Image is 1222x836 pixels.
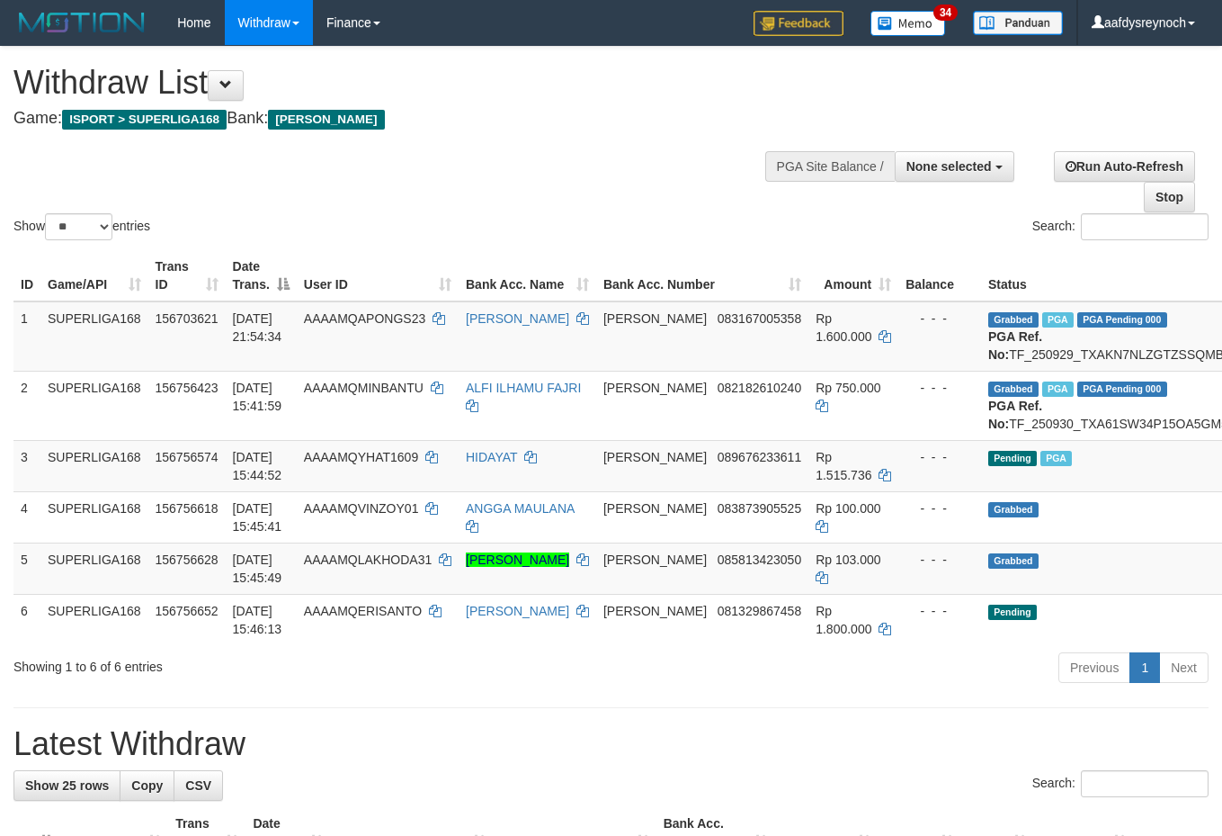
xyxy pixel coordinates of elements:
button: None selected [895,151,1014,182]
td: 4 [13,491,40,543]
div: Showing 1 to 6 of 6 entries [13,651,495,676]
td: SUPERLIGA168 [40,543,148,594]
img: panduan.png [973,11,1063,35]
span: PGA Pending [1077,382,1167,397]
td: 1 [13,301,40,372]
a: [PERSON_NAME] [466,553,569,567]
span: Copy 082182610240 to clipboard [718,381,801,395]
span: AAAAMQYHAT1609 [304,450,418,464]
div: - - - [905,602,974,620]
select: Showentries [45,213,112,240]
div: - - - [905,448,974,466]
span: Copy [131,778,163,793]
label: Search: [1032,213,1209,240]
td: SUPERLIGA168 [40,440,148,491]
span: 156756652 [156,604,219,618]
td: 6 [13,594,40,645]
input: Search: [1081,213,1209,240]
span: Copy 089676233611 to clipboard [718,450,801,464]
div: PGA Site Balance / [765,151,895,182]
span: Grabbed [988,382,1039,397]
a: [PERSON_NAME] [466,604,569,618]
div: - - - [905,310,974,328]
div: - - - [905,551,974,569]
span: [PERSON_NAME] [603,501,707,516]
span: Grabbed [988,553,1039,569]
span: None selected [906,159,992,174]
td: 3 [13,440,40,491]
span: [DATE] 15:41:59 [233,381,282,413]
td: 5 [13,543,40,594]
b: PGA Ref. No: [988,399,1042,431]
span: Grabbed [988,312,1039,328]
span: 156703621 [156,311,219,326]
td: SUPERLIGA168 [40,491,148,543]
span: [PERSON_NAME] [603,381,707,395]
img: Button%20Memo.svg [870,11,946,36]
span: 156756618 [156,501,219,516]
span: [DATE] 15:45:41 [233,501,282,534]
a: [PERSON_NAME] [466,311,569,326]
a: HIDAYAT [466,450,517,464]
span: [PERSON_NAME] [603,553,707,567]
td: SUPERLIGA168 [40,371,148,440]
span: Copy 083873905525 to clipboard [718,501,801,516]
span: Copy 083167005358 to clipboard [718,311,801,326]
h1: Withdraw List [13,65,797,101]
span: CSV [185,778,211,793]
a: CSV [174,770,223,801]
span: 156756423 [156,381,219,395]
span: AAAAMQERISANTO [304,604,422,618]
img: Feedback.jpg [754,11,843,36]
span: Marked by aafchhiseyha [1042,312,1074,328]
a: Copy [120,770,174,801]
th: Amount: activate to sort column ascending [808,250,898,301]
span: Pending [988,605,1037,620]
a: Stop [1144,182,1195,212]
td: SUPERLIGA168 [40,594,148,645]
a: 1 [1129,652,1160,683]
td: 2 [13,371,40,440]
span: ISPORT > SUPERLIGA168 [62,110,227,130]
th: Bank Acc. Number: activate to sort column ascending [596,250,808,301]
img: MOTION_logo.png [13,9,150,36]
span: [DATE] 15:45:49 [233,553,282,585]
td: SUPERLIGA168 [40,301,148,372]
th: Trans ID: activate to sort column ascending [148,250,226,301]
span: Copy 085813423050 to clipboard [718,553,801,567]
span: [PERSON_NAME] [268,110,384,130]
span: Marked by aafsoumeymey [1042,382,1074,397]
span: AAAAMQVINZOY01 [304,501,419,516]
span: AAAAMQAPONGS23 [304,311,425,326]
a: ANGGA MAULANA [466,501,575,516]
th: Bank Acc. Name: activate to sort column ascending [459,250,596,301]
span: Show 25 rows [25,778,109,793]
span: 156756574 [156,450,219,464]
th: ID [13,250,40,301]
th: Game/API: activate to sort column ascending [40,250,148,301]
a: Show 25 rows [13,770,120,801]
span: PGA Pending [1077,312,1167,328]
span: [DATE] 21:54:34 [233,311,282,344]
span: Pending [988,451,1037,466]
span: [PERSON_NAME] [603,450,707,464]
span: [DATE] 15:44:52 [233,450,282,482]
span: 156756628 [156,553,219,567]
b: PGA Ref. No: [988,329,1042,362]
span: Rp 1.800.000 [816,604,871,636]
span: Rp 750.000 [816,381,880,395]
span: [PERSON_NAME] [603,604,707,618]
span: AAAAMQMINBANTU [304,381,424,395]
span: AAAAMQLAKHODA31 [304,553,432,567]
h4: Game: Bank: [13,110,797,128]
span: Copy 081329867458 to clipboard [718,604,801,618]
div: - - - [905,379,974,397]
th: Date Trans.: activate to sort column descending [226,250,297,301]
span: Rp 100.000 [816,501,880,516]
span: Rp 1.600.000 [816,311,871,344]
span: Grabbed [988,502,1039,517]
span: 34 [933,4,958,21]
th: Balance [898,250,981,301]
div: - - - [905,499,974,517]
h1: Latest Withdraw [13,726,1209,762]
